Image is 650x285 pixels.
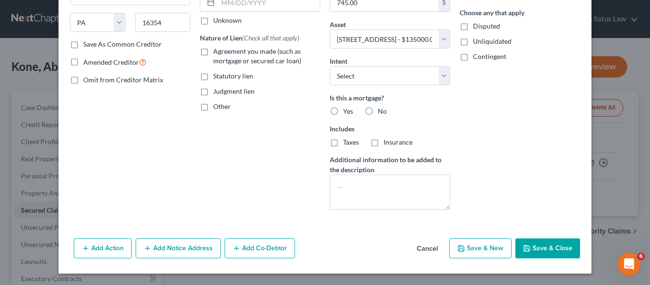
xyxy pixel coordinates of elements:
span: Other [213,102,231,110]
label: Save As Common Creditor [83,39,162,49]
span: Asset [330,20,346,29]
label: Unknown [213,16,242,25]
span: Taxes [343,138,359,146]
span: Insurance [384,138,413,146]
label: Includes [330,124,450,134]
label: Intent [330,56,347,66]
span: Judgment lien [213,87,255,95]
span: Amended Creditor [83,58,139,66]
button: Add Co-Debtor [225,238,295,258]
span: Yes [343,107,353,115]
iframe: Intercom live chat [618,253,640,275]
label: Choose any that apply [460,8,580,18]
span: Agreement you made (such as mortgage or secured car loan) [213,47,301,65]
button: Save & New [449,238,512,258]
span: No [378,107,387,115]
span: Statutory lien [213,72,253,80]
button: Save & Close [515,238,580,258]
span: Disputed [473,22,500,30]
button: Add Action [74,238,132,258]
button: Add Notice Address [136,238,221,258]
button: Cancel [409,239,445,258]
label: Additional information to be added to the description [330,155,450,175]
label: Nature of Lien [200,33,299,43]
span: 6 [637,253,645,260]
label: Is this a mortgage? [330,93,450,103]
span: Contingent [473,52,506,60]
span: Omit from Creditor Matrix [83,76,163,84]
input: Enter zip... [135,13,191,32]
span: (Check all that apply) [242,34,299,42]
span: Unliquidated [473,37,512,45]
